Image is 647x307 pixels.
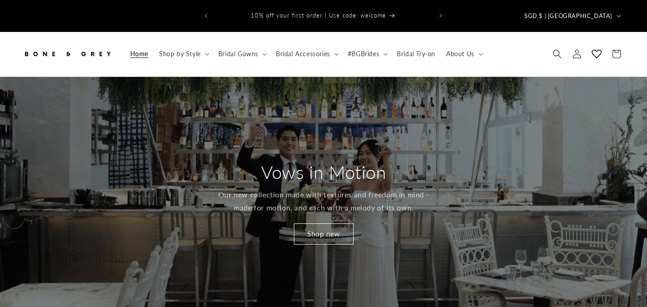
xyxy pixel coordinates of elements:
[22,44,112,64] img: Bone and Grey Bridal
[519,7,625,24] button: SGD $ | [GEOGRAPHIC_DATA]
[441,44,487,63] summary: About Us
[130,50,148,58] span: Home
[218,50,258,58] span: Bridal Gowns
[276,50,330,58] span: Bridal Accessories
[19,41,116,67] a: Bone and Grey Bridal
[342,44,391,63] summary: #BGBrides
[524,12,612,21] span: SGD $ | [GEOGRAPHIC_DATA]
[217,188,430,214] p: Our new collection made with textures and freedom in mind - made for motion, and each with a melo...
[547,44,567,64] summary: Search
[154,44,213,63] summary: Shop by Style
[391,44,441,63] a: Bridal Try-on
[270,44,342,63] summary: Bridal Accessories
[397,50,435,58] span: Bridal Try-on
[213,44,270,63] summary: Bridal Gowns
[251,12,386,19] span: 10% off your first order | Use code: welcome
[446,50,474,58] span: About Us
[159,50,201,58] span: Shop by Style
[294,223,354,245] a: Shop new
[431,7,451,24] button: Next announcement
[261,160,386,184] h2: Vows in Motion
[125,44,154,63] a: Home
[348,50,379,58] span: #BGBrides
[196,7,216,24] button: Previous announcement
